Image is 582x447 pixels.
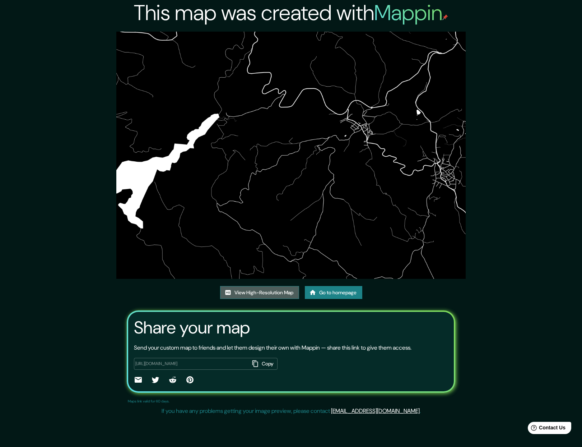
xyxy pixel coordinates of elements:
[134,318,250,338] h3: Share your map
[220,286,299,299] a: View High-Resolution Map
[331,407,420,415] a: [EMAIL_ADDRESS][DOMAIN_NAME]
[250,358,278,370] button: Copy
[162,407,421,415] p: If you have any problems getting your image preview, please contact .
[134,344,411,352] p: Send your custom map to friends and let them design their own with Mappin — share this link to gi...
[116,32,466,279] img: created-map
[518,419,574,439] iframe: Help widget launcher
[128,398,169,404] p: Maps link valid for 60 days.
[442,14,448,20] img: mappin-pin
[305,286,362,299] a: Go to homepage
